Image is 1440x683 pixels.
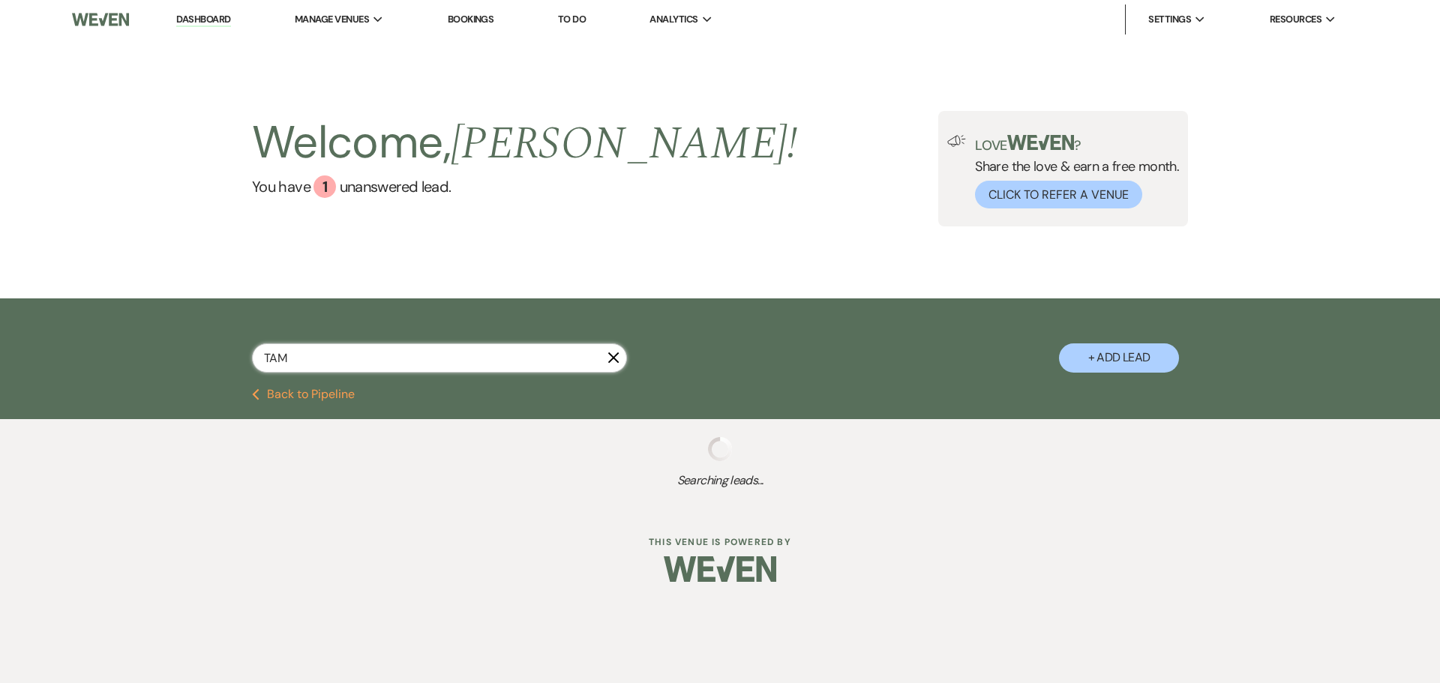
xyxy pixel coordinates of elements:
img: Weven Logo [72,4,129,35]
img: Weven Logo [664,543,776,595]
span: Analytics [649,12,697,27]
span: Settings [1148,12,1191,27]
span: Manage Venues [295,12,369,27]
button: Back to Pipeline [252,388,355,400]
a: To Do [558,13,586,25]
img: loading spinner [708,437,732,461]
span: Searching leads... [72,472,1368,490]
span: [PERSON_NAME] ! [451,109,797,178]
button: Click to Refer a Venue [975,181,1142,208]
input: Search by name, event date, email address or phone number [252,343,627,373]
div: 1 [313,175,336,198]
h2: Welcome, [252,111,797,175]
a: Bookings [448,13,494,25]
span: Resources [1270,12,1321,27]
a: Dashboard [176,13,230,27]
button: + Add Lead [1059,343,1179,373]
p: Love ? [975,135,1179,152]
img: loud-speaker-illustration.svg [947,135,966,147]
a: You have 1 unanswered lead. [252,175,797,198]
div: Share the love & earn a free month. [966,135,1179,208]
img: weven-logo-green.svg [1007,135,1074,150]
